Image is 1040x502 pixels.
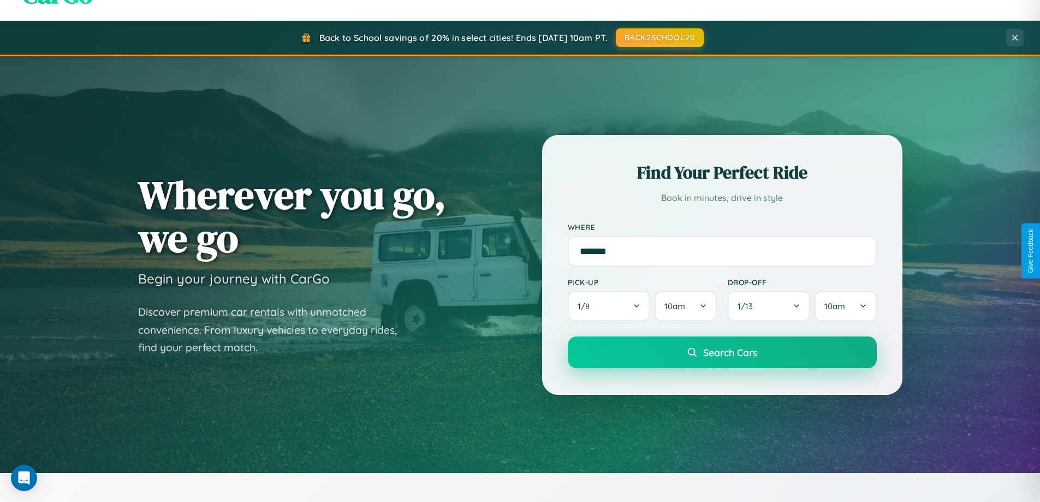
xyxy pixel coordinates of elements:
label: Pick-up [568,277,717,287]
div: Open Intercom Messenger [11,465,37,491]
button: 1/13 [728,291,811,321]
p: Book in minutes, drive in style [568,190,877,206]
button: 10am [815,291,876,321]
label: Where [568,222,877,232]
span: Search Cars [703,346,757,358]
button: BACK2SCHOOL20 [616,28,704,47]
button: Search Cars [568,336,877,368]
button: 10am [655,291,716,321]
button: 1/8 [568,291,651,321]
span: 1 / 8 [578,301,595,311]
h3: Begin your journey with CarGo [138,270,330,287]
span: 10am [664,301,685,311]
label: Drop-off [728,277,877,287]
span: 10am [824,301,845,311]
span: Back to School savings of 20% in select cities! Ends [DATE] 10am PT. [319,32,608,43]
h2: Find Your Perfect Ride [568,161,877,185]
div: Give Feedback [1027,229,1035,273]
span: 1 / 13 [738,301,758,311]
h1: Wherever you go, we go [138,173,446,259]
p: Discover premium car rentals with unmatched convenience. From luxury vehicles to everyday rides, ... [138,303,411,357]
